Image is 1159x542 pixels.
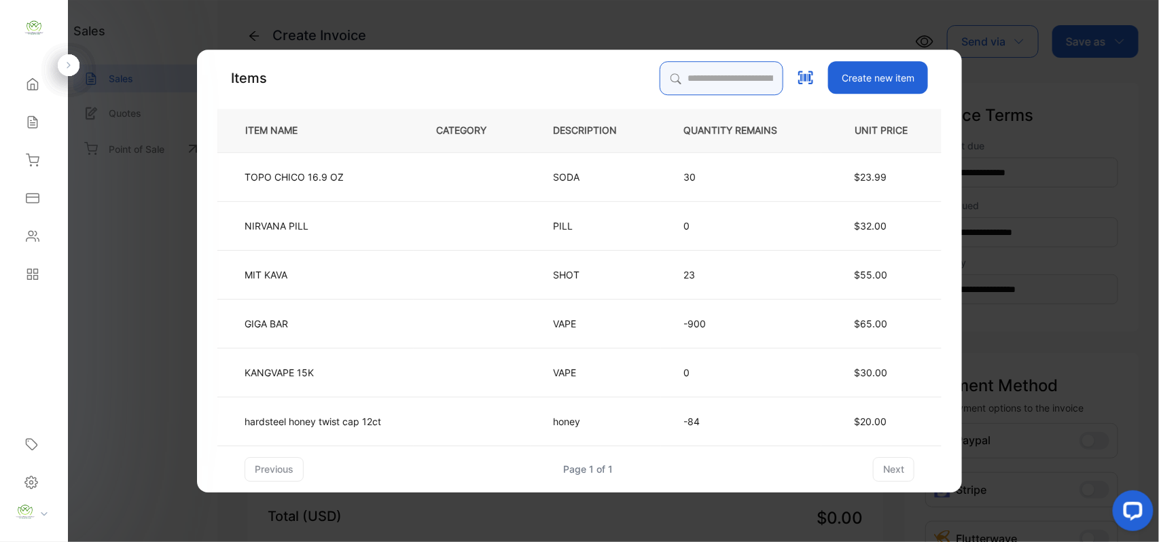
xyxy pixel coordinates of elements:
p: Items [231,68,267,88]
p: hardsteel honey twist cap 12ct [245,414,381,429]
button: previous [245,457,304,482]
img: profile [15,502,35,522]
span: $65.00 [854,318,887,329]
p: -900 [683,317,799,331]
span: $30.00 [854,367,887,378]
p: UNIT PRICE [844,124,919,138]
span: $55.00 [854,269,887,281]
p: TOPO CHICO 16.9 OZ [245,170,344,184]
p: 23 [683,268,799,282]
p: VAPE [553,317,589,331]
p: QUANTITY REMAINS [683,124,799,138]
span: $23.99 [854,171,887,183]
span: $32.00 [854,220,887,232]
span: $20.00 [854,416,887,427]
p: honey [553,414,589,429]
p: MIT KAVA [245,268,304,282]
p: 30 [683,170,799,184]
p: KANGVAPE 15K [245,365,314,380]
p: NIRVANA PILL [245,219,308,233]
iframe: LiveChat chat widget [1102,485,1159,542]
p: 0 [683,365,799,380]
button: Create new item [828,61,928,94]
div: Page 1 of 1 [564,462,613,476]
p: -84 [683,414,799,429]
p: SHOT [553,268,589,282]
p: VAPE [553,365,589,380]
p: GIGA BAR [245,317,304,331]
p: CATEGORY [436,124,508,138]
p: SODA [553,170,589,184]
img: logo [24,18,44,38]
p: 0 [683,219,799,233]
p: DESCRIPTION [553,124,639,138]
p: ITEM NAME [240,124,319,138]
button: next [873,457,914,482]
p: PILL [553,219,589,233]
